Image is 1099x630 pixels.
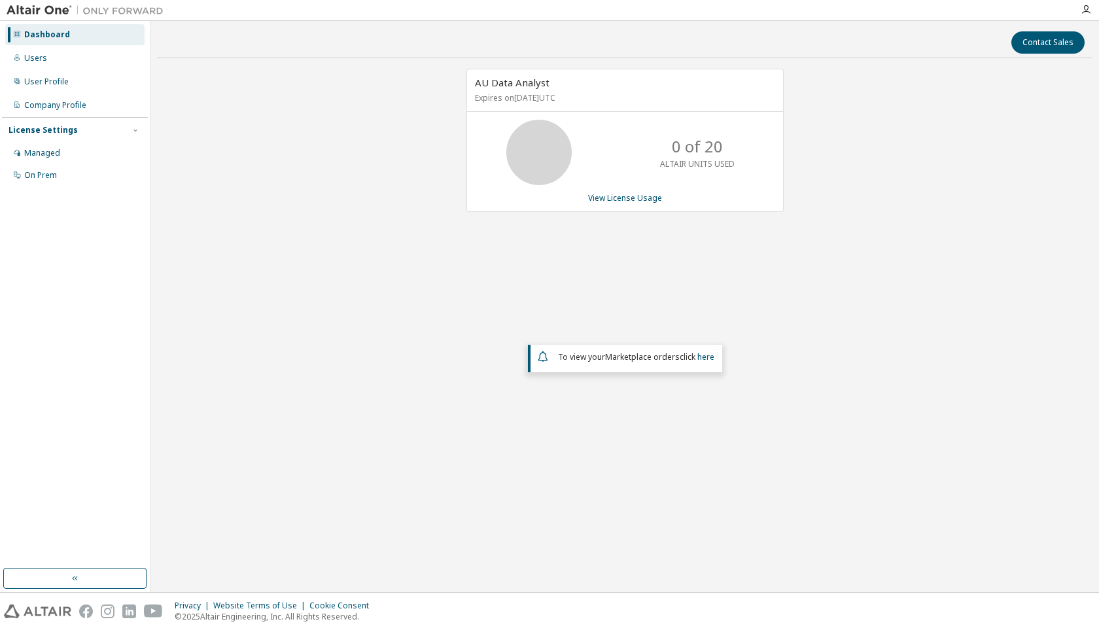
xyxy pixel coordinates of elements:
span: To view your click [558,351,714,362]
button: Contact Sales [1011,31,1085,54]
img: linkedin.svg [122,604,136,618]
div: Managed [24,148,60,158]
p: ALTAIR UNITS USED [660,158,735,169]
div: Users [24,53,47,63]
img: Altair One [7,4,170,17]
img: youtube.svg [144,604,163,618]
div: License Settings [9,125,78,135]
img: altair_logo.svg [4,604,71,618]
span: AU Data Analyst [475,76,549,89]
p: 0 of 20 [672,135,723,158]
div: Cookie Consent [309,601,377,611]
a: View License Usage [588,192,662,203]
div: Privacy [175,601,213,611]
div: Website Terms of Use [213,601,309,611]
img: facebook.svg [79,604,93,618]
a: here [697,351,714,362]
p: Expires on [DATE] UTC [475,92,772,103]
div: Company Profile [24,100,86,111]
div: Dashboard [24,29,70,40]
div: On Prem [24,170,57,181]
p: © 2025 Altair Engineering, Inc. All Rights Reserved. [175,611,377,622]
em: Marketplace orders [605,351,680,362]
img: instagram.svg [101,604,114,618]
div: User Profile [24,77,69,87]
